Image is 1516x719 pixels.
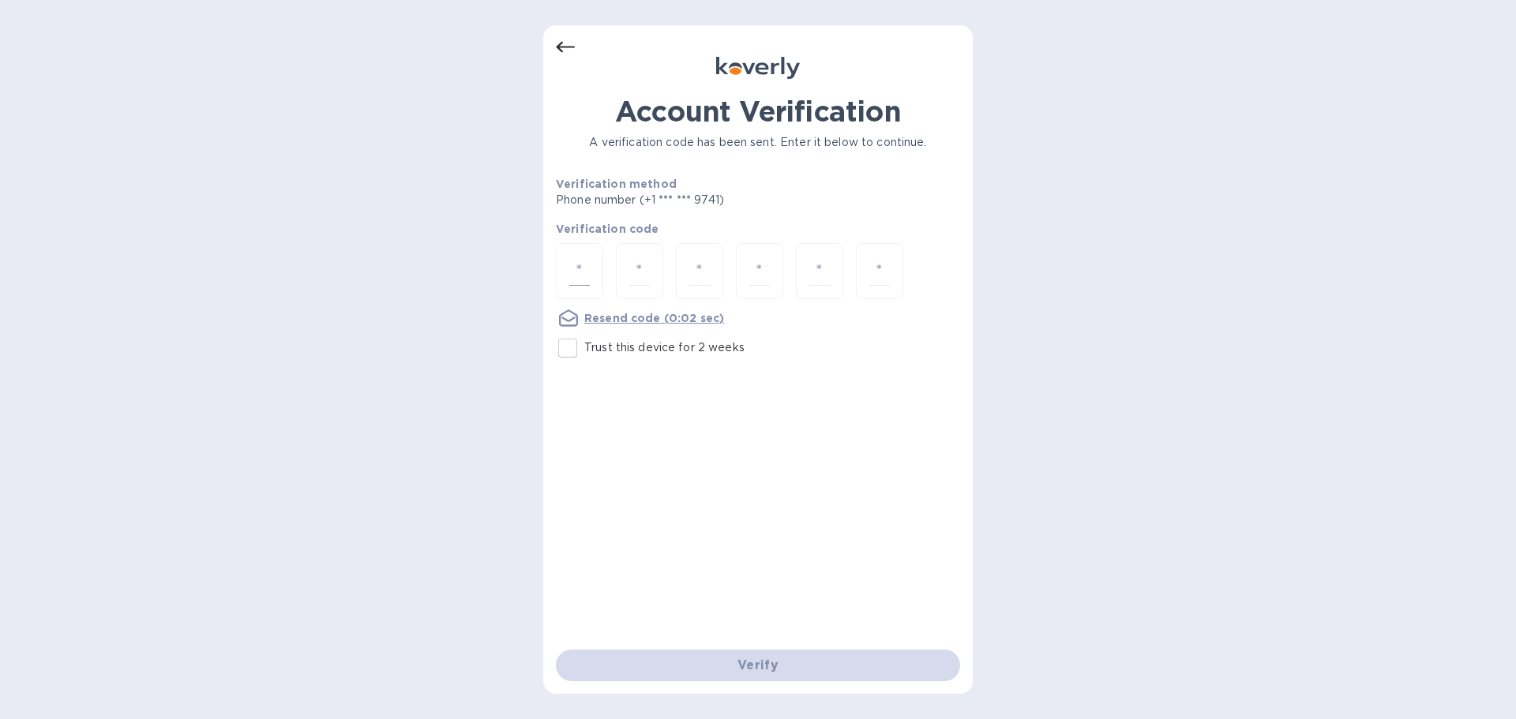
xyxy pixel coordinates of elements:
[556,178,677,190] b: Verification method
[556,192,845,208] p: Phone number (+1 *** *** 9741)
[556,134,960,151] p: A verification code has been sent. Enter it below to continue.
[584,339,745,356] p: Trust this device for 2 weeks
[556,95,960,128] h1: Account Verification
[584,312,724,324] u: Resend code (0:02 sec)
[556,221,960,237] p: Verification code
